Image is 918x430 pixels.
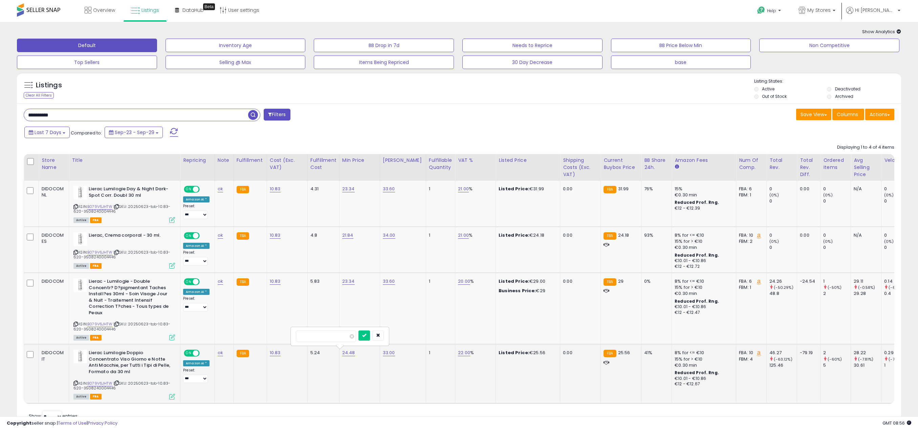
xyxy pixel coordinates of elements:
[73,263,89,269] span: All listings currently available for purchase on Amazon
[769,362,797,368] div: 125.46
[563,350,595,356] div: 0.00
[93,7,115,14] span: Overview
[218,349,223,356] a: ok
[73,350,87,363] img: 31pqFlxBHSL._SL40_.jpg
[823,232,851,238] div: 0
[183,289,210,295] div: Amazon AI *
[499,278,555,284] div: €29.00
[499,186,529,192] b: Listed Price:
[90,335,102,341] span: FBA
[458,186,469,192] a: 21.00
[184,187,193,192] span: ON
[675,381,731,387] div: €12 - €12.67
[644,232,666,238] div: 93%
[675,370,719,375] b: Reduced Prof. Rng.
[73,232,87,246] img: 31pqFlxBHSL._SL40_.jpg
[769,239,779,244] small: (0%)
[87,204,112,210] a: B079V6JHTW
[835,93,853,99] label: Archived
[499,287,536,294] b: Business Price:
[342,278,355,285] a: 23.34
[800,350,815,356] div: -79.19
[310,186,334,192] div: 4.31
[73,321,170,331] span: | SKU: 20250623-tob-10.83-620-3508240004446
[88,420,117,426] a: Privacy Policy
[383,278,395,285] a: 33.60
[675,232,731,238] div: 8% for <= €10
[854,350,881,356] div: 28.22
[800,232,815,238] div: 0.00
[458,186,490,192] div: %
[739,232,761,238] div: FBA: 10
[807,7,831,14] span: My Stores
[675,238,731,244] div: 15% for > €10
[90,217,102,223] span: FBA
[270,232,281,239] a: 10.83
[837,111,858,118] span: Columns
[383,232,395,239] a: 34.00
[618,186,629,192] span: 31.99
[342,349,355,356] a: 24.48
[499,232,529,238] b: Listed Price:
[310,278,334,284] div: 5.83
[58,420,87,426] a: Terms of Use
[429,186,450,192] div: 1
[774,357,792,362] small: (-63.12%)
[823,157,848,171] div: Ordered Items
[675,304,731,310] div: €10.01 - €10.86
[7,420,117,427] div: seller snap | |
[73,350,175,399] div: ASIN:
[89,186,171,200] b: Lierac Lumilogie Day & Night Dark-Spot Corr. Doubl 30 ml
[499,349,529,356] b: Listed Price:
[183,368,210,383] div: Preset:
[264,109,290,121] button: Filters
[183,250,210,265] div: Preset:
[739,157,764,171] div: Num of Comp.
[458,232,490,238] div: %
[618,278,624,284] span: 29
[458,278,470,285] a: 20.00
[675,199,719,205] b: Reduced Prof. Rng.
[611,39,751,52] button: BB Price Below Min
[166,56,306,69] button: Selling @ Max
[675,157,733,164] div: Amazon Fees
[73,250,170,260] span: | SKU: 20250623-tob-10.83-620-3508240004446
[310,232,334,238] div: 4.8
[237,350,249,357] small: FBA
[675,244,731,251] div: €0.30 min
[884,350,912,356] div: 0.29
[87,250,112,255] a: B079V6JHTW
[865,109,894,120] button: Actions
[218,232,223,239] a: ok
[42,186,64,198] div: DIDOCOM NL
[739,356,761,362] div: FBM: 4
[882,420,911,426] span: 2025-10-7 08:56 GMT
[862,28,901,35] span: Show Analytics
[618,232,629,238] span: 24.18
[769,278,797,284] div: 24.26
[854,157,878,178] div: Avg Selling Price
[762,93,787,99] label: Out of Stock
[823,278,851,284] div: 1
[310,157,336,171] div: Fulfillment Cost
[644,350,666,356] div: 41%
[854,291,881,297] div: 29.28
[675,264,731,270] div: €12 - €12.72
[42,350,64,362] div: DIDOCOM IT
[73,278,175,340] div: ASIN:
[141,7,159,14] span: Listings
[769,186,797,192] div: 0
[383,186,395,192] a: 33.60
[855,7,896,14] span: Hi [PERSON_NAME]
[499,186,555,192] div: €31.99
[166,39,306,52] button: Inventory Age
[675,362,731,368] div: €0.30 min
[199,187,210,192] span: OFF
[604,232,616,240] small: FBA
[182,7,204,14] span: DataHub
[767,8,776,14] span: Help
[499,157,557,164] div: Listed Price
[846,7,900,22] a: Hi [PERSON_NAME]
[199,350,210,356] span: OFF
[823,244,851,251] div: 0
